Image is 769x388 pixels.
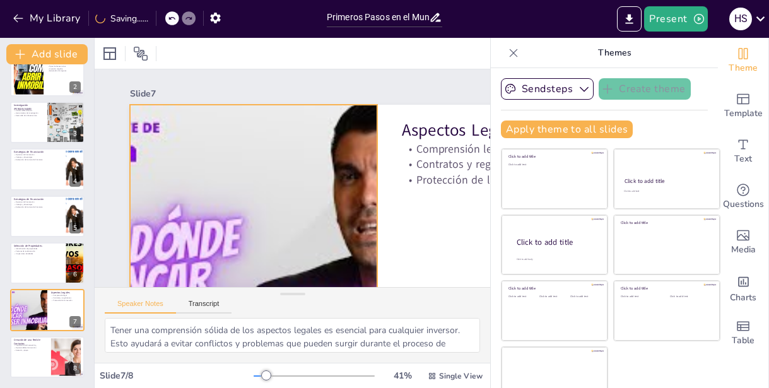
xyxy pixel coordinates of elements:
div: 5 [69,222,81,233]
div: Change the overall theme [718,38,768,83]
div: Get real-time input from your audience [718,174,768,220]
div: Click to add text [508,163,599,167]
p: Comprensión legal [402,141,600,156]
input: Insert title [327,8,429,26]
p: Contratos y regulaciones [51,297,81,300]
button: Speaker Notes [105,300,176,314]
p: Generación de ingresos [47,69,81,72]
div: 3 [10,102,85,143]
div: Click to add title [625,177,708,185]
div: Add ready made slides [718,83,768,129]
div: Slide 7 / 8 [100,370,254,382]
div: 5 [10,196,85,237]
div: 6 [69,269,81,280]
div: 7 [10,289,85,331]
div: Click to add text [624,190,708,193]
p: Selección de Propiedades [14,244,62,248]
p: Tipos de bienes raíces [47,65,81,68]
button: Add slide [6,44,88,64]
button: My Library [9,8,86,28]
p: Inspecciones detalladas [14,252,62,255]
p: Factores de revalorización [14,250,62,252]
span: Table [732,334,754,348]
div: Saving...... [95,13,148,25]
span: Media [731,243,756,257]
p: Aspectos Legales [402,119,600,142]
span: Position [133,46,148,61]
button: Present [644,6,707,32]
p: Opciones de financiación [14,201,62,203]
p: Inversión tangible [47,67,81,69]
div: Slide 7 [130,88,488,100]
span: Theme [729,61,758,75]
div: Layout [100,44,120,64]
p: Estrategias de Financiación [14,197,62,201]
div: Add a table [718,310,768,356]
div: Add images, graphics, shapes or video [718,220,768,265]
button: Export to PowerPoint [617,6,642,32]
button: Create theme [599,78,691,100]
p: Investigación [PERSON_NAME] [14,103,44,110]
div: 3 [69,128,81,139]
p: Herramientas de investigación [14,112,44,114]
p: Creación de una Red de Contactos [14,338,47,345]
p: Protección de la inversión [51,299,81,302]
p: Asesoría y apoyo [14,349,47,351]
p: Comprensión legal [51,295,81,297]
div: 4 [69,175,81,187]
p: Evaluación de la situación financiera [14,158,62,161]
textarea: Tener una comprensión sólida de los aspectos legales es esencial para cualquier inversor. Esto ay... [105,318,480,353]
button: Sendsteps [501,78,594,100]
span: Single View [439,371,483,381]
div: Click to add title [508,154,599,159]
button: Transcript [176,300,232,314]
p: Desarrollo de infraestructura [14,114,44,117]
div: Click to add text [670,295,710,298]
div: 2 [10,54,85,96]
div: Click to add body [517,257,596,261]
p: Oportunidades de inversión [14,346,47,349]
div: 2 [69,81,81,93]
span: Text [734,152,752,166]
p: Contratos y regulaciones [402,156,600,172]
p: Estrategias de Financiación [14,150,62,154]
div: Click to add title [508,286,599,291]
div: Add text boxes [718,129,768,174]
p: Aspectos Legales [51,291,81,295]
p: Protección de la inversión [402,172,600,187]
p: Ventajas y desventajas [14,156,62,159]
span: Charts [730,291,756,305]
p: Themes [524,38,705,68]
div: Click to add title [621,220,711,225]
div: Add charts and graphs [718,265,768,310]
div: Click to add text [621,295,660,298]
p: Importancia del networking [14,344,47,346]
button: H S [729,6,752,32]
div: Click to add text [570,295,599,298]
div: Click to add title [621,286,711,291]
div: 4 [10,148,85,190]
p: Ventajas y desventajas [14,203,62,206]
div: 8 [10,336,85,378]
p: Opciones de financiación [14,154,62,156]
div: Click to add title [517,237,597,247]
div: Click to add text [508,295,537,298]
div: 41 % [387,370,418,382]
div: 7 [69,316,81,327]
div: Click to add text [539,295,568,298]
button: Apply theme to all slides [501,121,633,138]
p: Identificación de propiedades [14,248,62,250]
div: 6 [10,242,85,284]
span: Questions [723,197,764,211]
div: 8 [69,363,81,374]
p: Evaluación de la situación financiera [14,206,62,208]
p: Análisis de tendencias [14,109,44,112]
div: H S [729,8,752,30]
span: Template [724,107,763,121]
